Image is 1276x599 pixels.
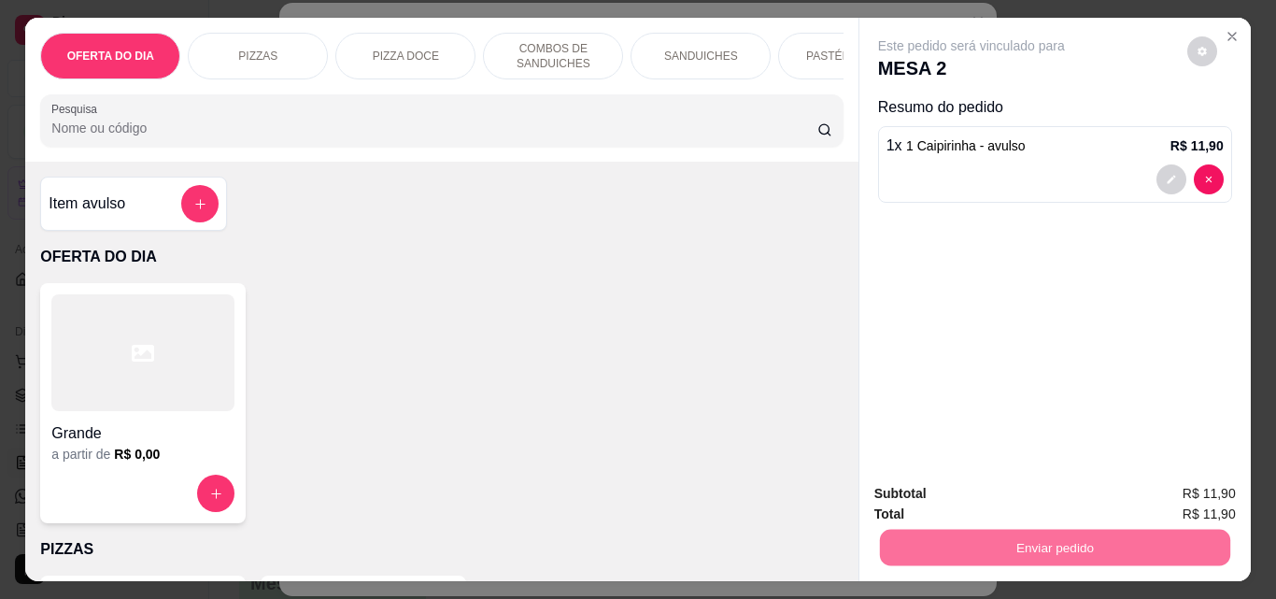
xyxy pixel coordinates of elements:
[874,506,904,521] strong: Total
[114,445,160,464] h6: R$ 0,00
[499,41,607,71] p: COMBOS DE SANDUICHES
[906,138,1026,153] span: 1 Caipirinha - avulso
[51,101,104,117] label: Pesquisa
[51,119,817,137] input: Pesquisa
[878,55,1065,81] p: MESA 2
[806,49,890,64] p: PASTÉIS (14cm)
[373,49,439,64] p: PIZZA DOCE
[879,529,1229,565] button: Enviar pedido
[878,96,1232,119] p: Resumo do pedido
[664,49,738,64] p: SANDUICHES
[51,422,234,445] h4: Grande
[1217,21,1247,51] button: Close
[67,49,154,64] p: OFERTA DO DIA
[1187,36,1217,66] button: decrease-product-quantity
[878,36,1065,55] p: Este pedido será vinculado para
[51,445,234,464] div: a partir de
[197,475,234,512] button: increase-product-quantity
[49,193,125,215] h4: Item avulso
[886,135,1026,157] p: 1 x
[1156,164,1186,194] button: decrease-product-quantity
[40,538,843,561] p: PIZZAS
[238,49,277,64] p: PIZZAS
[181,185,219,222] button: add-separate-item
[40,246,843,268] p: OFERTA DO DIA
[1170,136,1224,155] p: R$ 11,90
[1194,164,1224,194] button: decrease-product-quantity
